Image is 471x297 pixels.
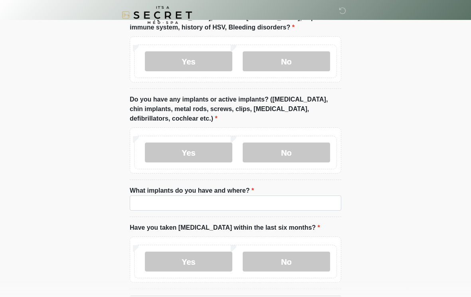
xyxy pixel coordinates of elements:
label: Yes [145,51,232,71]
label: Yes [145,252,232,272]
label: No [243,252,330,272]
label: Have you taken [MEDICAL_DATA] within the last six months? [130,223,320,233]
label: What implants do you have and where? [130,186,254,195]
label: Yes [145,143,232,162]
label: Do you have any implants or active implants? ([MEDICAL_DATA], chin implants, metal rods, screws, ... [130,95,341,123]
label: No [243,51,330,71]
label: No [243,143,330,162]
img: It's A Secret Med Spa Logo [122,6,192,24]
